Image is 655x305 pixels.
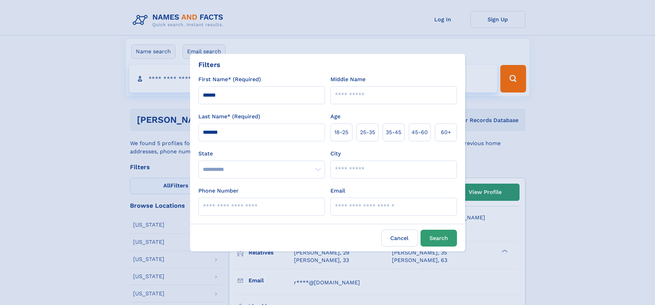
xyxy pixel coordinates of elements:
[441,128,451,137] span: 60+
[198,150,325,158] label: State
[198,112,260,121] label: Last Name* (Required)
[421,230,457,247] button: Search
[381,230,418,247] label: Cancel
[412,128,428,137] span: 45‑60
[198,59,220,70] div: Filters
[198,75,261,84] label: First Name* (Required)
[334,128,348,137] span: 18‑25
[360,128,375,137] span: 25‑35
[386,128,401,137] span: 35‑45
[330,75,365,84] label: Middle Name
[330,112,340,121] label: Age
[198,187,239,195] label: Phone Number
[330,187,345,195] label: Email
[330,150,341,158] label: City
